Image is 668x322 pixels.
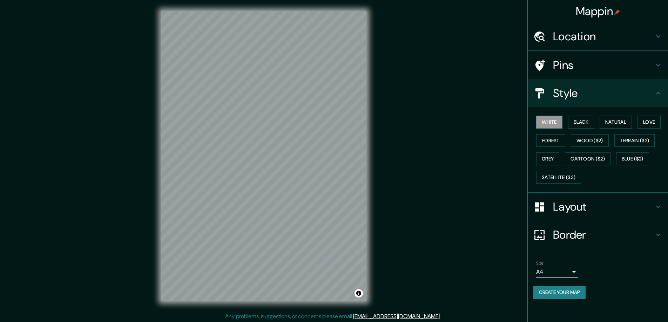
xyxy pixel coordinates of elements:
[528,193,668,221] div: Layout
[576,4,620,18] h4: Mappin
[553,86,654,100] h4: Style
[528,22,668,50] div: Location
[536,260,544,266] label: Size
[536,152,559,165] button: Grey
[600,116,632,129] button: Natural
[571,134,609,147] button: Wood ($2)
[553,200,654,214] h4: Layout
[553,228,654,242] h4: Border
[614,9,620,15] img: pin-icon.png
[536,266,578,278] div: A4
[353,313,440,320] a: [EMAIL_ADDRESS][DOMAIN_NAME]
[528,51,668,79] div: Pins
[442,312,443,321] div: .
[225,312,441,321] p: Any problems, suggestions, or concerns please email .
[637,116,661,129] button: Love
[441,312,442,321] div: .
[553,58,654,72] h4: Pins
[536,116,562,129] button: White
[553,29,654,43] h4: Location
[536,134,565,147] button: Forest
[568,116,594,129] button: Black
[161,11,366,301] canvas: Map
[528,221,668,249] div: Border
[533,286,586,299] button: Create your map
[565,152,610,165] button: Cartoon ($2)
[536,171,581,184] button: Satellite ($3)
[528,79,668,107] div: Style
[355,289,363,297] button: Toggle attribution
[614,134,655,147] button: Terrain ($2)
[616,152,649,165] button: Blue ($2)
